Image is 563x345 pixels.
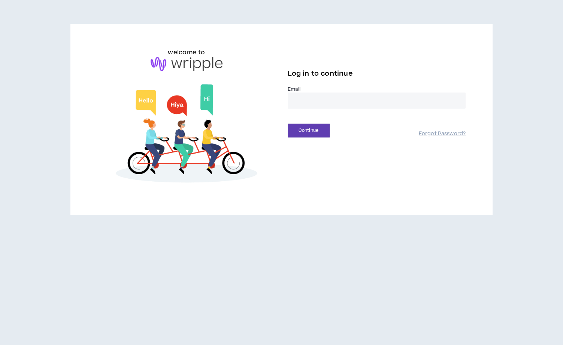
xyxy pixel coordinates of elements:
h6: welcome to [168,48,205,57]
label: Email [288,86,466,93]
button: Continue [288,124,330,137]
span: Log in to continue [288,69,353,78]
img: Welcome to Wripple [97,79,276,191]
a: Forgot Password? [419,130,466,137]
img: logo-brand.png [151,57,223,71]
